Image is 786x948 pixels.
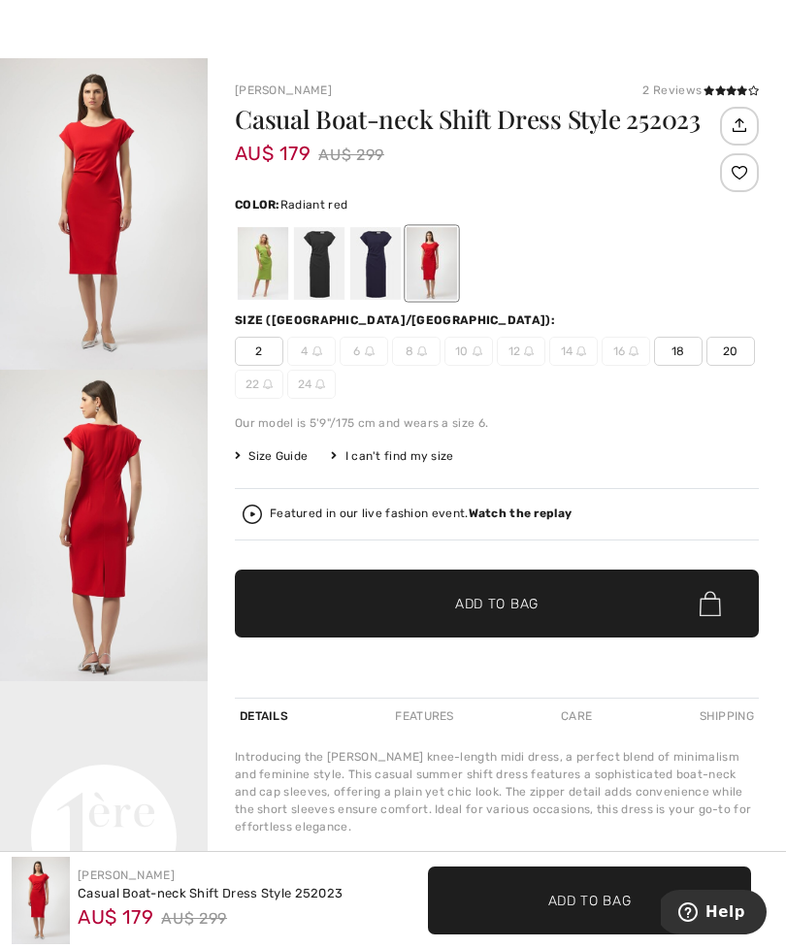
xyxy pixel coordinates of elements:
img: Casual Boat-Neck Shift Dress Style 252023 [12,857,70,944]
img: ring-m.svg [576,346,586,356]
span: 8 [392,337,441,366]
span: Add to Bag [548,890,632,910]
img: Share [723,109,755,142]
span: 20 [706,337,755,366]
a: [PERSON_NAME] [78,868,175,882]
img: ring-m.svg [473,346,482,356]
span: Size Guide [235,447,308,465]
span: AU$ 299 [318,141,384,170]
img: ring-m.svg [315,379,325,389]
div: Details [235,699,293,734]
img: ring-m.svg [629,346,639,356]
div: Radiant red [407,227,457,300]
div: Features [390,699,458,734]
span: 2 [235,337,283,366]
span: Add to Bag [455,594,539,614]
img: Bag.svg [700,591,721,616]
span: 4 [287,337,336,366]
div: Casual Boat-neck Shift Dress Style 252023 [78,884,343,903]
img: ring-m.svg [524,346,534,356]
img: Watch the replay [243,505,262,524]
img: ring-m.svg [263,379,273,389]
span: 16 [602,337,650,366]
span: Color: [235,198,280,212]
button: Add to Bag [235,570,759,637]
div: Greenery [238,227,288,300]
span: 12 [497,337,545,366]
span: AU$ 179 [78,899,153,929]
div: Our model is 5'9"/175 cm and wears a size 6. [235,414,759,432]
div: Size ([GEOGRAPHIC_DATA]/[GEOGRAPHIC_DATA]): [235,311,559,329]
div: Black [294,227,344,300]
img: ring-m.svg [417,346,427,356]
span: 24 [287,370,336,399]
img: ring-m.svg [365,346,375,356]
span: AU$ 179 [235,122,311,165]
strong: Watch the replay [469,507,573,520]
div: Midnight Blue [350,227,401,300]
div: 2 Reviews [642,82,759,99]
div: Featured in our live fashion event. [270,507,572,520]
span: 22 [235,370,283,399]
span: 6 [340,337,388,366]
div: Introducing the [PERSON_NAME] knee-length midi dress, a perfect blend of minimalism and feminine ... [235,748,759,835]
div: I can't find my size [331,447,453,465]
a: [PERSON_NAME] [235,83,332,97]
span: 14 [549,337,598,366]
span: AU$ 299 [161,904,227,933]
button: Add to Bag [428,866,751,934]
iframe: Opens a widget where you can find more information [661,890,767,938]
h1: Casual Boat-neck Shift Dress Style 252023 [235,107,715,132]
img: ring-m.svg [312,346,322,356]
span: Radiant red [280,198,347,212]
div: Shipping [695,699,759,734]
span: 10 [444,337,493,366]
span: 18 [654,337,703,366]
div: Care [556,699,597,734]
